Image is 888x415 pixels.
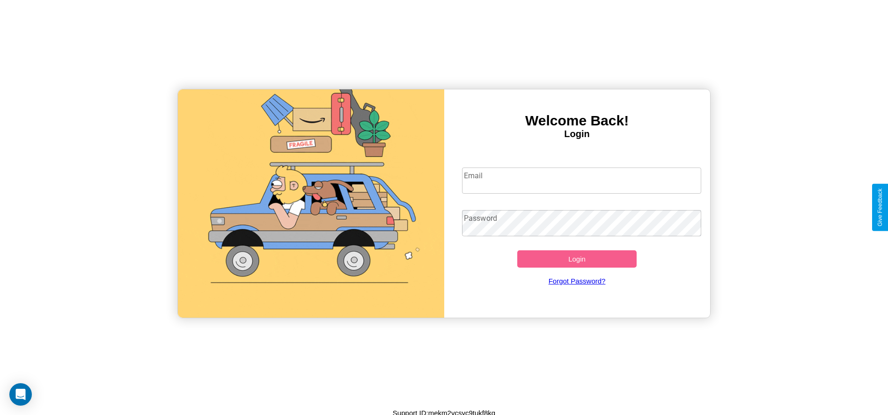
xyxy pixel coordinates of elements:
button: Login [517,250,637,268]
img: gif [178,89,444,318]
h3: Welcome Back! [444,113,710,129]
div: Open Intercom Messenger [9,383,32,406]
h4: Login [444,129,710,139]
a: Forgot Password? [457,268,697,294]
div: Give Feedback [877,189,883,226]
